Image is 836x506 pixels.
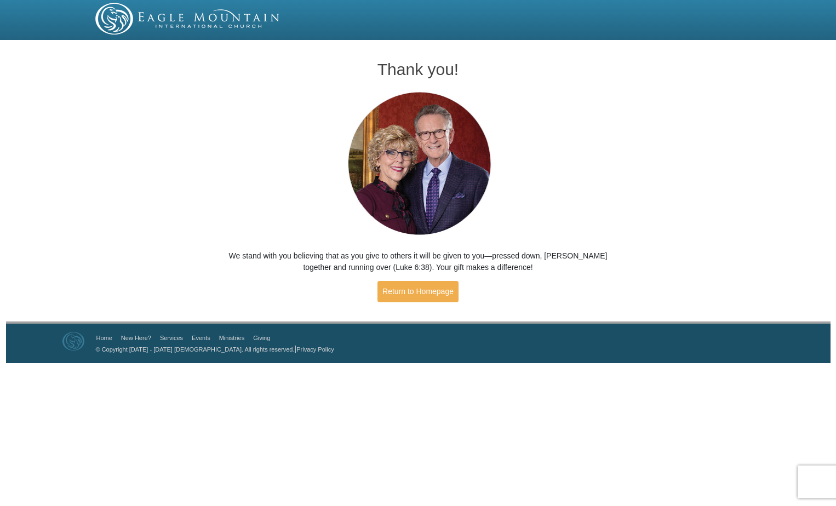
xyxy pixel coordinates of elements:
[92,343,334,355] p: |
[215,250,621,273] p: We stand with you believing that as you give to others it will be given to you—pressed down, [PER...
[95,3,280,34] img: EMIC
[377,281,459,302] a: Return to Homepage
[296,346,334,353] a: Privacy Policy
[96,346,295,353] a: © Copyright [DATE] - [DATE] [DEMOGRAPHIC_DATA]. All rights reserved.
[121,335,151,341] a: New Here?
[253,335,270,341] a: Giving
[219,335,244,341] a: Ministries
[160,335,183,341] a: Services
[96,335,112,341] a: Home
[192,335,210,341] a: Events
[62,332,84,350] img: Eagle Mountain International Church
[337,89,499,239] img: Pastors George and Terri Pearsons
[215,60,621,78] h1: Thank you!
